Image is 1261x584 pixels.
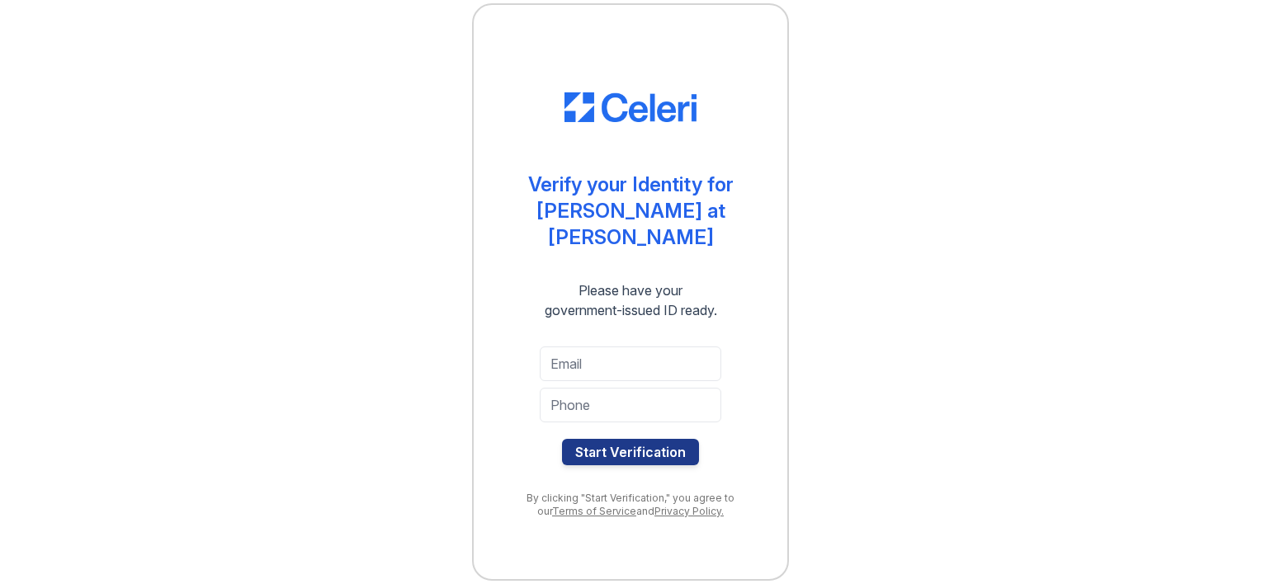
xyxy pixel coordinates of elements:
[540,346,721,381] input: Email
[552,505,636,517] a: Terms of Service
[564,92,697,122] img: CE_Logo_Blue-a8612792a0a2168367f1c8372b55b34899dd931a85d93a1a3d3e32e68fde9ad4.png
[507,172,754,251] div: Verify your Identity for [PERSON_NAME] at [PERSON_NAME]
[507,492,754,518] div: By clicking "Start Verification," you agree to our and
[515,280,747,320] div: Please have your government-issued ID ready.
[562,439,699,465] button: Start Verification
[654,505,724,517] a: Privacy Policy.
[540,388,721,422] input: Phone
